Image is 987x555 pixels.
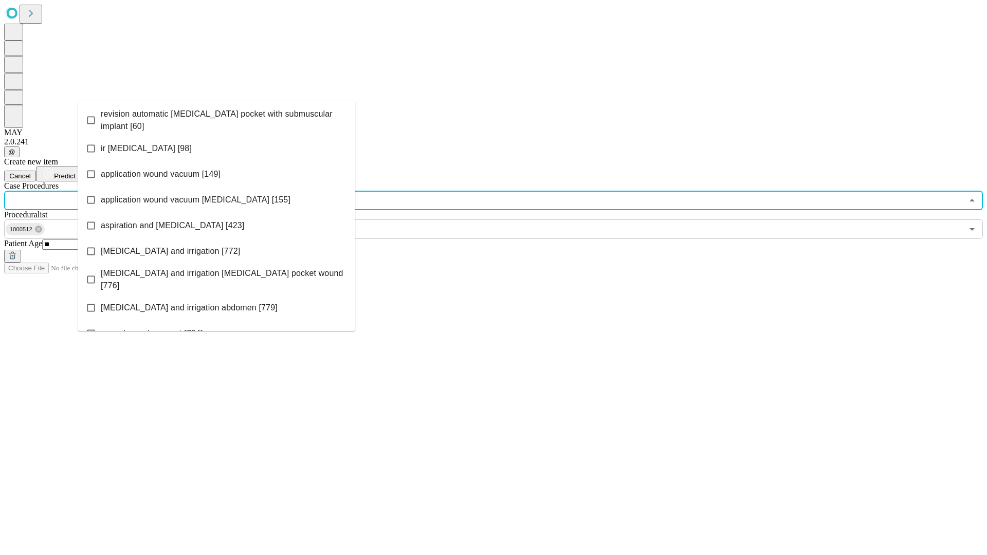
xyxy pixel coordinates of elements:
[101,219,244,232] span: aspiration and [MEDICAL_DATA] [423]
[4,210,47,219] span: Proceduralist
[101,245,240,257] span: [MEDICAL_DATA] and irrigation [772]
[4,181,59,190] span: Scheduled Procedure
[36,166,83,181] button: Predict
[4,171,36,181] button: Cancel
[101,142,192,155] span: ir [MEDICAL_DATA] [98]
[4,137,983,146] div: 2.0.241
[101,194,290,206] span: application wound vacuum [MEDICAL_DATA] [155]
[965,193,979,208] button: Close
[4,146,20,157] button: @
[9,172,31,180] span: Cancel
[101,108,347,133] span: revision automatic [MEDICAL_DATA] pocket with submuscular implant [60]
[101,302,278,314] span: [MEDICAL_DATA] and irrigation abdomen [779]
[6,223,45,235] div: 1000512
[54,172,75,180] span: Predict
[4,157,58,166] span: Create new item
[8,148,15,156] span: @
[6,224,36,235] span: 1000512
[4,128,983,137] div: MAY
[965,222,979,236] button: Open
[101,327,203,340] span: wound vac placement [784]
[101,267,347,292] span: [MEDICAL_DATA] and irrigation [MEDICAL_DATA] pocket wound [776]
[101,168,221,180] span: application wound vacuum [149]
[4,239,42,248] span: Patient Age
